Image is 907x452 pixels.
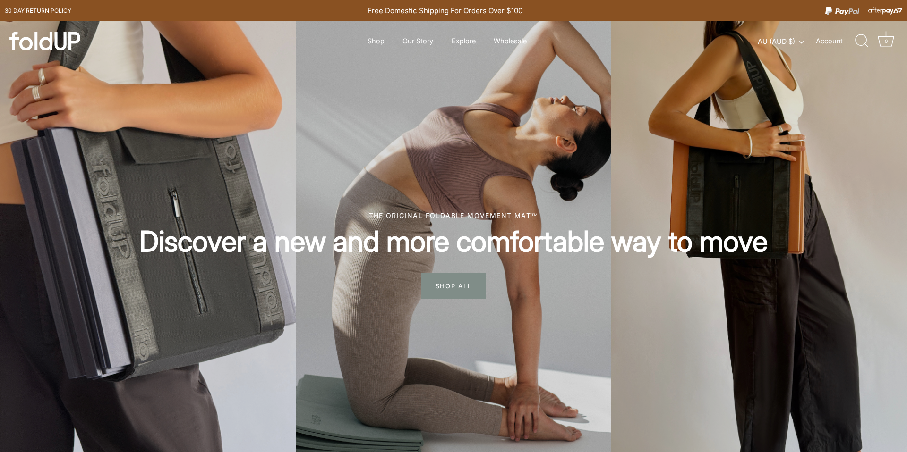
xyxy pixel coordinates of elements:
[852,31,873,51] a: Search
[486,32,535,50] a: Wholesale
[881,36,891,46] div: 0
[816,35,859,47] a: Account
[444,32,484,50] a: Explore
[43,210,864,220] div: The original foldable movement mat™
[876,31,897,51] a: Cart
[43,224,864,259] h2: Discover a new and more comfortable way to move
[5,5,71,17] a: 30 day Return policy
[9,32,146,50] a: foldUP
[9,32,80,50] img: foldUP
[421,273,487,299] span: SHOP ALL
[758,37,814,46] button: AU (AUD $)
[359,32,393,50] a: Shop
[394,32,442,50] a: Our Story
[344,32,550,50] div: Primary navigation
